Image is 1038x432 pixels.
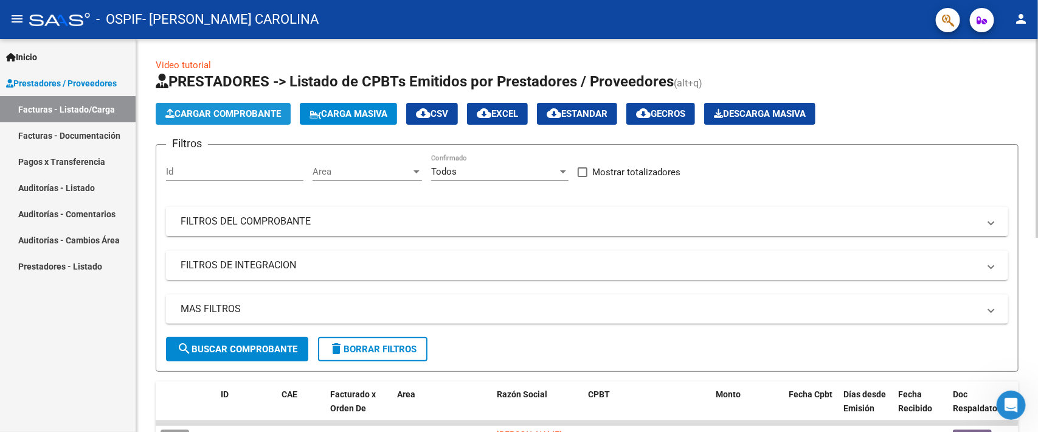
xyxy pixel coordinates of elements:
[6,77,117,90] span: Prestadores / Proveedores
[704,103,815,125] app-download-masive: Descarga masiva de comprobantes (adjuntos)
[181,259,979,272] mat-panel-title: FILTROS DE INTEGRACION
[953,389,1008,413] span: Doc Respaldatoria
[166,207,1008,236] mat-expansion-panel-header: FILTROS DEL COMPROBANTE
[636,108,685,119] span: Gecros
[537,103,617,125] button: Estandar
[1014,12,1028,26] mat-icon: person
[318,337,427,361] button: Borrar Filtros
[497,389,547,399] span: Razón Social
[547,106,561,120] mat-icon: cloud_download
[177,341,192,356] mat-icon: search
[431,166,457,177] span: Todos
[313,166,411,177] span: Area
[166,337,308,361] button: Buscar Comprobante
[714,108,806,119] span: Descarga Masiva
[406,103,458,125] button: CSV
[329,341,344,356] mat-icon: delete
[282,389,297,399] span: CAE
[221,389,229,399] span: ID
[166,251,1008,280] mat-expansion-panel-header: FILTROS DE INTEGRACION
[156,60,211,71] a: Video tutorial
[166,294,1008,324] mat-expansion-panel-header: MAS FILTROS
[181,302,979,316] mat-panel-title: MAS FILTROS
[166,135,208,152] h3: Filtros
[397,389,415,399] span: Area
[156,73,674,90] span: PRESTADORES -> Listado de CPBTs Emitidos por Prestadores / Proveedores
[416,108,448,119] span: CSV
[704,103,815,125] button: Descarga Masiva
[467,103,528,125] button: EXCEL
[898,389,932,413] span: Fecha Recibido
[674,77,702,89] span: (alt+q)
[716,389,741,399] span: Monto
[592,165,680,179] span: Mostrar totalizadores
[329,344,417,355] span: Borrar Filtros
[96,6,142,33] span: - OSPIF
[477,108,518,119] span: EXCEL
[165,108,281,119] span: Cargar Comprobante
[997,391,1026,420] iframe: Intercom live chat
[142,6,319,33] span: - [PERSON_NAME] CAROLINA
[789,389,832,399] span: Fecha Cpbt
[300,103,397,125] button: Carga Masiva
[10,12,24,26] mat-icon: menu
[310,108,387,119] span: Carga Masiva
[843,389,886,413] span: Días desde Emisión
[547,108,607,119] span: Estandar
[588,389,610,399] span: CPBT
[181,215,979,228] mat-panel-title: FILTROS DEL COMPROBANTE
[156,103,291,125] button: Cargar Comprobante
[626,103,695,125] button: Gecros
[330,389,376,413] span: Facturado x Orden De
[6,51,37,64] span: Inicio
[416,106,431,120] mat-icon: cloud_download
[636,106,651,120] mat-icon: cloud_download
[177,344,297,355] span: Buscar Comprobante
[477,106,491,120] mat-icon: cloud_download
